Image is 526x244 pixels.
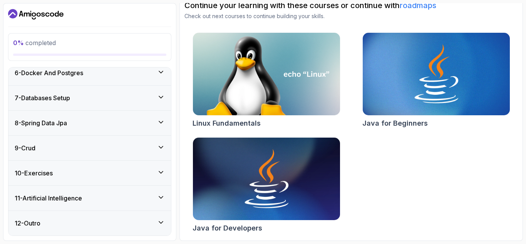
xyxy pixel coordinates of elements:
h3: 12 - Outro [15,219,40,228]
a: Java for Developers cardJava for Developers [193,137,340,234]
p: Check out next courses to continue building your skills. [184,12,518,20]
img: Java for Beginners card [363,33,510,115]
a: Java for Beginners cardJava for Beginners [362,32,510,129]
a: roadmaps [400,1,436,10]
button: 11-Artificial Intelligence [8,186,171,210]
h2: Linux Fundamentals [193,118,261,129]
button: 8-Spring Data Jpa [8,111,171,135]
a: Dashboard [8,8,64,20]
button: 10-Exercises [8,161,171,185]
h2: Java for Developers [193,223,262,234]
span: completed [13,39,56,47]
img: Linux Fundamentals card [193,33,340,115]
button: 6-Docker And Postgres [8,61,171,85]
h3: 8 - Spring Data Jpa [15,118,67,128]
a: Linux Fundamentals cardLinux Fundamentals [193,32,340,129]
img: Java for Developers card [193,138,340,220]
h3: 11 - Artificial Intelligence [15,194,82,203]
h3: 10 - Exercises [15,168,53,178]
button: 7-Databases Setup [8,86,171,110]
h2: Java for Beginners [362,118,428,129]
h3: 7 - Databases Setup [15,93,70,103]
button: 12-Outro [8,211,171,236]
h3: 6 - Docker And Postgres [15,68,83,77]
button: 9-Crud [8,136,171,160]
h3: 9 - Crud [15,143,35,153]
span: 0 % [13,39,24,47]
